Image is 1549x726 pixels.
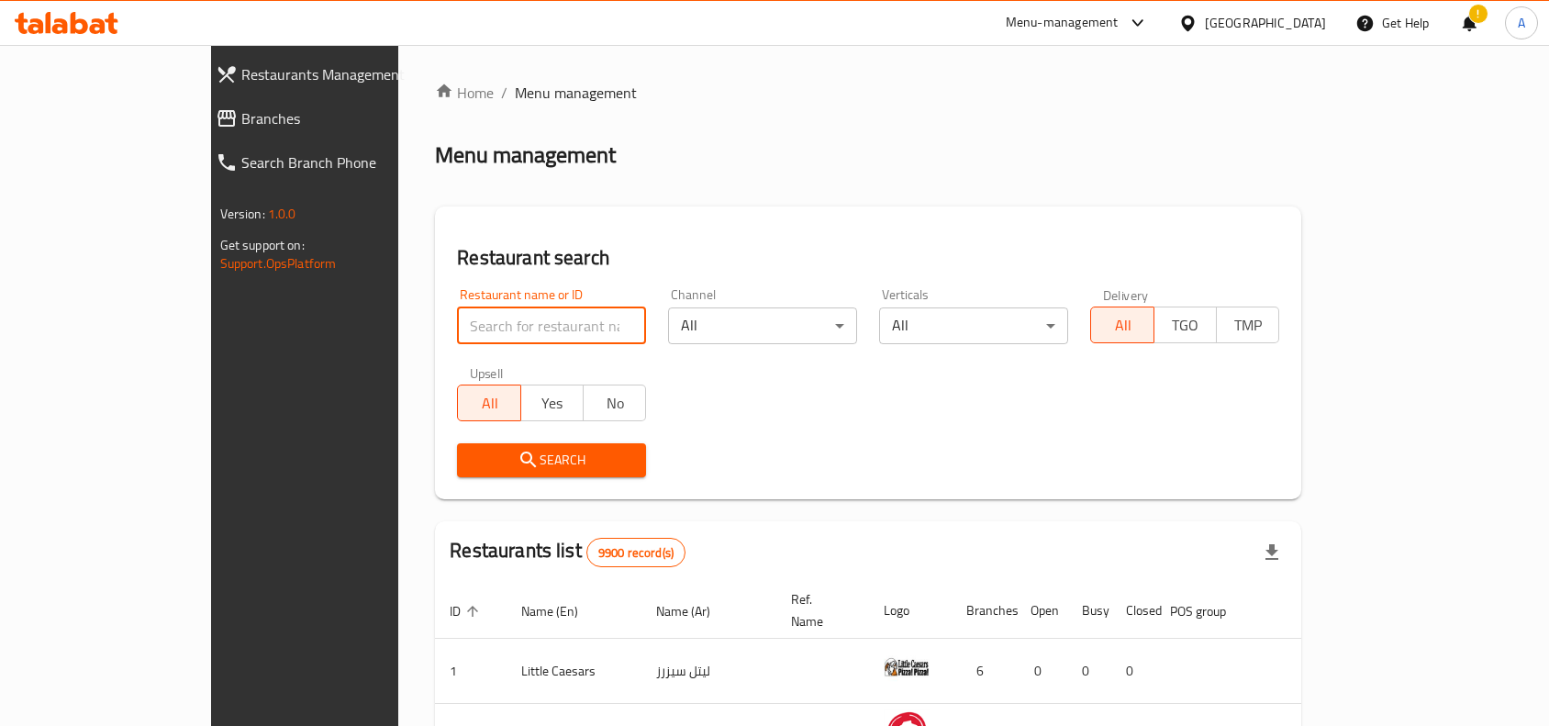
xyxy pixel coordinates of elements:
[1224,312,1272,339] span: TMP
[1518,13,1525,33] span: A
[1162,312,1209,339] span: TGO
[641,639,776,704] td: ليتل سيزرز
[201,52,470,96] a: Restaurants Management
[529,390,576,417] span: Yes
[268,202,296,226] span: 1.0.0
[457,385,520,421] button: All
[591,390,639,417] span: No
[507,639,641,704] td: Little Caesars
[869,583,952,639] th: Logo
[450,600,485,622] span: ID
[1250,531,1294,575] div: Export file
[583,385,646,421] button: No
[668,307,857,344] div: All
[521,600,602,622] span: Name (En)
[450,537,685,567] h2: Restaurants list
[656,600,734,622] span: Name (Ar)
[952,639,1016,704] td: 6
[1098,312,1146,339] span: All
[1067,639,1111,704] td: 0
[1216,307,1279,343] button: TMP
[1016,583,1067,639] th: Open
[501,82,507,104] li: /
[952,583,1016,639] th: Branches
[1090,307,1153,343] button: All
[201,140,470,184] a: Search Branch Phone
[220,251,337,275] a: Support.OpsPlatform
[457,244,1279,272] h2: Restaurant search
[587,544,685,562] span: 9900 record(s)
[884,644,930,690] img: Little Caesars
[241,107,455,129] span: Branches
[220,202,265,226] span: Version:
[472,449,631,472] span: Search
[1205,13,1326,33] div: [GEOGRAPHIC_DATA]
[1111,639,1155,704] td: 0
[435,639,507,704] td: 1
[435,82,1301,104] nav: breadcrumb
[457,443,646,477] button: Search
[1103,288,1149,301] label: Delivery
[1111,583,1155,639] th: Closed
[1153,307,1217,343] button: TGO
[201,96,470,140] a: Branches
[1006,12,1119,34] div: Menu-management
[220,233,305,257] span: Get support on:
[241,63,455,85] span: Restaurants Management
[241,151,455,173] span: Search Branch Phone
[470,366,504,379] label: Upsell
[465,390,513,417] span: All
[586,538,685,567] div: Total records count
[791,588,847,632] span: Ref. Name
[435,140,616,170] h2: Menu management
[1170,600,1250,622] span: POS group
[520,385,584,421] button: Yes
[457,307,646,344] input: Search for restaurant name or ID..
[1016,639,1067,704] td: 0
[1067,583,1111,639] th: Busy
[879,307,1068,344] div: All
[515,82,637,104] span: Menu management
